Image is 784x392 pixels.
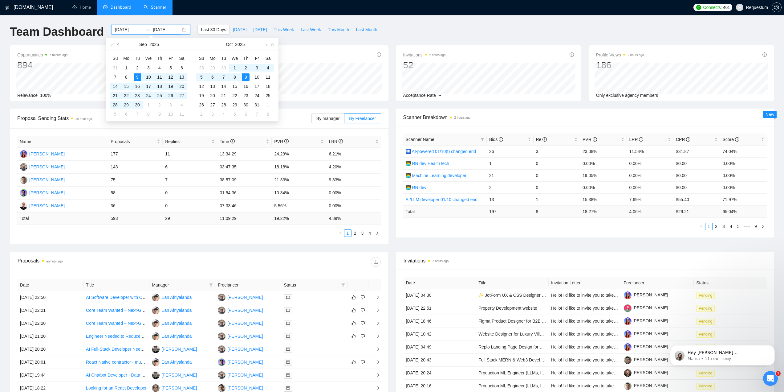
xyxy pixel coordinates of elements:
a: 5 [735,223,742,230]
li: 2 [351,229,359,237]
td: 2025-10-02 [240,63,251,72]
span: dashboard [103,5,108,9]
div: 3 [253,64,261,72]
a: AI Full-Stack Developer Needed for Innovative Project [86,347,189,352]
span: Pending [696,383,715,390]
li: Next Page [374,229,381,237]
a: setting [772,5,782,10]
a: PG[PERSON_NAME] [218,295,263,299]
th: Mo [121,53,132,63]
span: left [700,225,703,228]
span: Last Month [356,26,377,33]
a: Engineer Needed to Reduce Text-to-Speech (TTS) Costs [86,334,195,339]
p: Message from Mariia, sent 11 год. тому [27,24,106,29]
button: like [350,320,357,327]
a: [PERSON_NAME] [624,292,668,297]
img: upwork-logo.png [696,5,701,10]
div: 6 [209,73,216,81]
img: c1o0rOVReXCKi1bnQSsgHbaWbvfM_HSxWVsvTMtH2C50utd8VeU_52zlHuo4ie9fkT [624,291,632,299]
div: 5 [198,73,205,81]
td: 2025-09-29 [207,63,218,72]
td: 2025-10-05 [196,72,207,82]
div: [PERSON_NAME] [29,202,65,209]
button: right [759,223,767,230]
a: PG[PERSON_NAME] [20,164,65,169]
span: setting [772,5,781,10]
a: [PERSON_NAME] [624,331,668,336]
img: AS [152,345,160,353]
span: left [339,231,342,235]
span: dislike [361,321,365,326]
div: 3 [145,64,152,72]
div: 4 [156,64,163,72]
img: IP [20,150,27,158]
div: 894 [17,59,67,71]
button: Oct [226,38,233,51]
li: 9 [752,223,759,230]
span: Opportunities [17,51,67,59]
a: AI Software Developer with OCR Integration Expertise [86,295,189,300]
td: 2025-09-05 [165,63,176,72]
button: like [350,358,357,366]
h1: Team Dashboard [10,25,104,39]
th: Th [240,53,251,63]
img: AK [20,202,27,210]
a: AK[PERSON_NAME] [218,385,263,390]
span: user [737,5,742,10]
button: This Week [270,25,297,35]
a: 4 [728,223,734,230]
button: like [350,307,357,314]
li: 3 [720,223,727,230]
div: [PERSON_NAME] [161,372,197,378]
li: Next Page [759,223,767,230]
div: 9 [242,73,250,81]
button: like [350,294,357,301]
div: 186 [596,59,644,71]
img: AS [152,371,160,379]
span: Pending [696,305,715,312]
td: 2025-10-06 [207,72,218,82]
span: mail [286,334,290,338]
iframe: Intercom notifications повідомлення [661,332,784,375]
a: Production ML Engineer (LLMs, Image Gen, Personalization) [478,383,595,388]
a: 👨‍💻 Machine Learning developer [406,173,467,178]
th: Replies [163,136,217,148]
a: Core Team Wanted – Next-Gen AI Code Builder (Developers + Growth) [86,321,222,326]
a: Pending [696,293,717,298]
div: 52 [403,59,446,71]
span: filter [208,280,214,290]
a: [PERSON_NAME] [624,357,668,362]
span: Hey [PERSON_NAME][EMAIL_ADDRESS][DOMAIN_NAME], Looks like your Upwork agency Requestum ran out of... [27,18,106,102]
a: React Native contractor - must be located in the [GEOGRAPHIC_DATA] [86,360,223,365]
div: 10 [145,73,152,81]
button: Last 30 Days [197,25,230,35]
span: [DATE] [253,26,267,33]
span: filter [209,283,213,287]
a: [PERSON_NAME] [624,370,668,375]
div: 7 [220,73,227,81]
a: EAEan Afriyalanda [152,307,192,312]
div: 7 [112,73,119,81]
th: Sa [262,53,274,63]
a: AK[PERSON_NAME] [20,203,65,208]
div: 11 [156,73,163,81]
img: EA [152,294,160,301]
div: 6 [178,64,185,72]
span: This Month [328,26,349,33]
li: Next 5 Pages [742,223,752,230]
a: MP[PERSON_NAME] [20,190,65,195]
a: [PERSON_NAME] [624,318,668,323]
td: 2025-10-08 [229,72,240,82]
li: 5 [735,223,742,230]
span: mail [286,308,290,312]
td: 2025-10-01 [229,63,240,72]
a: AS[PERSON_NAME] [152,346,197,351]
td: 2025-09-01 [121,63,132,72]
td: 2025-10-11 [262,72,274,82]
div: Ean Afriyalanda [161,359,192,365]
a: 🛄 AI-powered 01/10(t) changed end [406,149,476,154]
button: This Month [324,25,352,35]
a: EAEan Afriyalanda [152,359,192,364]
a: 1 [705,223,712,230]
th: Fr [251,53,262,63]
